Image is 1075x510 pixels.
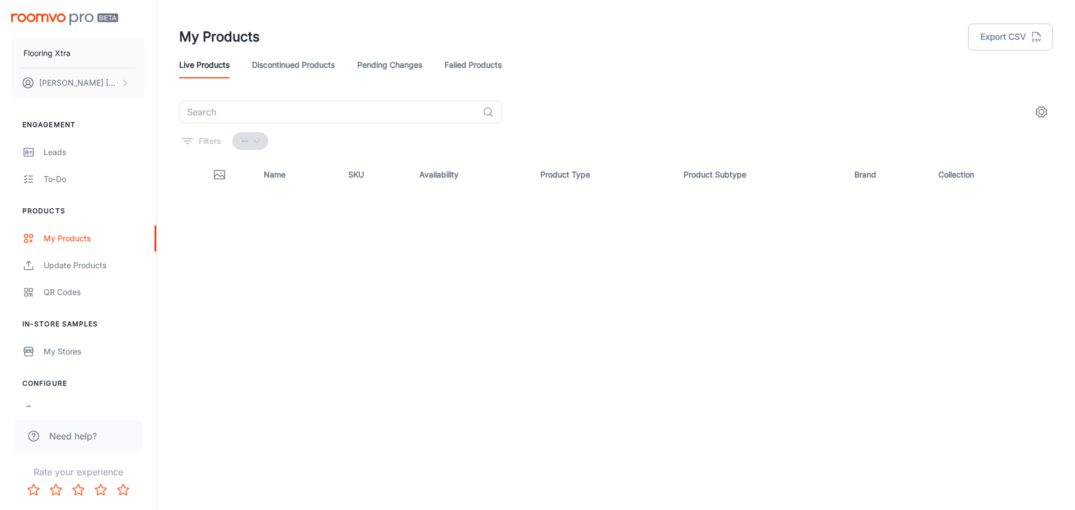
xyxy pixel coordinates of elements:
[9,465,147,479] p: Rate your experience
[357,52,422,78] a: Pending Changes
[11,13,118,25] img: Roomvo PRO Beta
[213,168,226,181] svg: Thumbnail
[49,429,97,443] span: Need help?
[44,405,136,417] div: Rooms
[1030,101,1053,123] button: settings
[44,345,145,358] div: My Stores
[929,159,1053,190] th: Collection
[410,159,531,190] th: Availability
[44,173,145,185] div: To-do
[44,232,145,245] div: My Products
[179,27,260,47] h1: My Products
[22,479,45,501] button: Rate 1 star
[11,39,145,68] button: Flooring Xtra
[39,77,118,89] p: [PERSON_NAME] [PERSON_NAME]
[112,479,134,501] button: Rate 5 star
[179,101,478,123] input: Search
[179,52,230,78] a: Live Products
[44,286,145,298] div: QR Codes
[44,259,145,272] div: Update Products
[44,146,145,158] div: Leads
[67,479,90,501] button: Rate 3 star
[255,159,339,190] th: Name
[531,159,675,190] th: Product Type
[339,159,410,190] th: SKU
[24,47,71,59] p: Flooring Xtra
[675,159,845,190] th: Product Subtype
[968,24,1053,50] button: Export CSV
[90,479,112,501] button: Rate 4 star
[11,68,145,97] button: [PERSON_NAME] [PERSON_NAME]
[252,52,335,78] a: Discontinued Products
[45,479,67,501] button: Rate 2 star
[445,52,502,78] a: Failed Products
[845,159,929,190] th: Brand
